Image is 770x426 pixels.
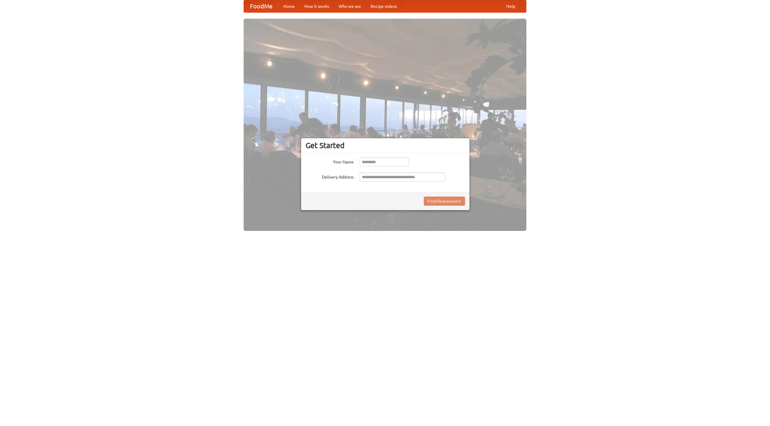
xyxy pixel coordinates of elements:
a: Who we are [334,0,366,12]
label: Your Name [306,157,354,165]
a: How it works [300,0,334,12]
label: Delivery Address [306,173,354,180]
a: FoodMe [244,0,279,12]
a: Help [501,0,520,12]
a: Recipe videos [366,0,402,12]
h3: Get Started [306,141,465,150]
a: Home [279,0,300,12]
button: Find Restaurants! [424,197,465,206]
